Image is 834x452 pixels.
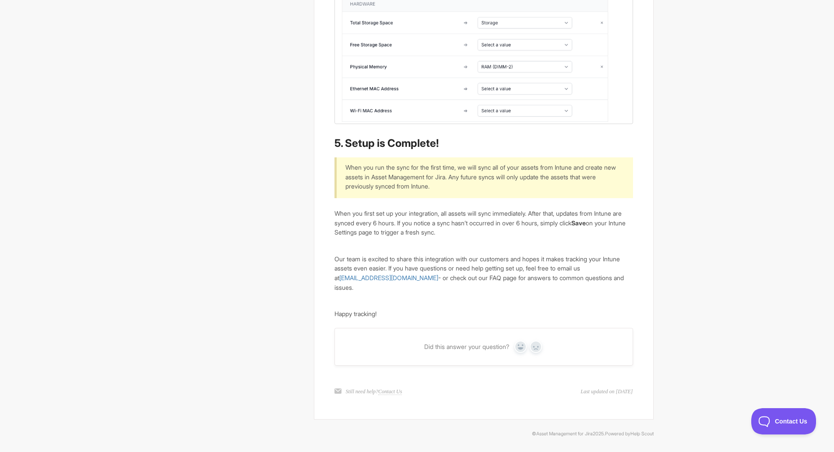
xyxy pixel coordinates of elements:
[334,254,633,292] p: Our team is excited to share this integration with our customers and hopes it makes tracking your...
[334,136,633,150] h2: 5. Setup is Complete!
[630,431,654,437] a: Help Scout
[378,388,402,395] a: Contact Us
[536,431,593,437] a: Asset Management for Jira
[181,430,654,438] p: © 2025.
[571,219,586,227] strong: Save
[334,209,633,237] p: When you first set up your integration, all assets will sync immediately. After that, updates fro...
[424,343,509,351] span: Did this answer your question?
[339,274,438,281] a: [EMAIL_ADDRESS][DOMAIN_NAME]
[581,388,633,395] time: Last updated on [DATE]
[751,408,816,434] iframe: Toggle Customer Support
[334,309,633,319] p: Happy tracking!
[605,431,654,437] span: Powered by
[345,388,402,395] p: Still need help?
[345,163,622,191] p: When you run the sync for the first time, we will sync all of your assets from Intune and create ...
